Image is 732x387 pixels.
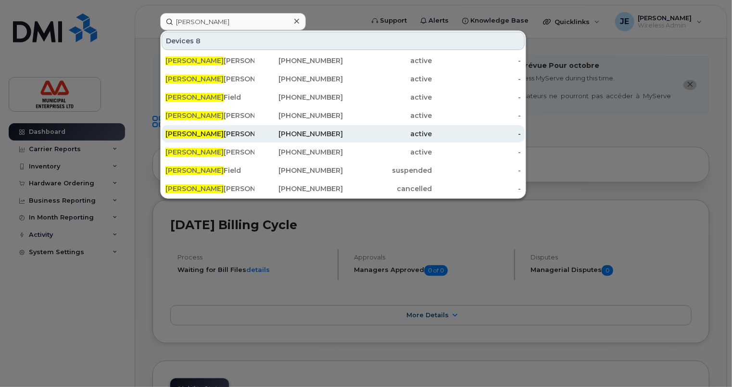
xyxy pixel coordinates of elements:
[165,111,254,120] div: [PERSON_NAME]
[343,111,432,120] div: active
[254,74,343,84] div: [PHONE_NUMBER]
[254,147,343,157] div: [PHONE_NUMBER]
[343,184,432,193] div: cancelled
[165,74,254,84] div: [PERSON_NAME]
[432,129,521,139] div: -
[343,129,432,139] div: active
[432,184,521,193] div: -
[343,74,432,84] div: active
[162,143,525,161] a: [PERSON_NAME][PERSON_NAME][PHONE_NUMBER]active-
[165,75,224,83] span: [PERSON_NAME]
[254,111,343,120] div: [PHONE_NUMBER]
[432,166,521,175] div: -
[165,148,224,156] span: [PERSON_NAME]
[432,74,521,84] div: -
[343,166,432,175] div: suspended
[162,32,525,50] div: Devices
[432,147,521,157] div: -
[162,89,525,106] a: [PERSON_NAME]Field[PHONE_NUMBER]active-
[254,56,343,65] div: [PHONE_NUMBER]
[254,129,343,139] div: [PHONE_NUMBER]
[432,92,521,102] div: -
[343,92,432,102] div: active
[165,129,254,139] div: [PERSON_NAME]
[165,56,224,65] span: [PERSON_NAME]
[165,129,224,138] span: [PERSON_NAME]
[432,111,521,120] div: -
[343,147,432,157] div: active
[162,125,525,142] a: [PERSON_NAME][PERSON_NAME][PHONE_NUMBER]active-
[254,184,343,193] div: [PHONE_NUMBER]
[254,166,343,175] div: [PHONE_NUMBER]
[196,36,201,46] span: 8
[165,184,254,193] div: [PERSON_NAME]
[165,111,224,120] span: [PERSON_NAME]
[162,70,525,88] a: [PERSON_NAME][PERSON_NAME][PHONE_NUMBER]active-
[165,166,254,175] div: Field
[162,107,525,124] a: [PERSON_NAME][PERSON_NAME][PHONE_NUMBER]active-
[165,56,254,65] div: [PERSON_NAME]
[343,56,432,65] div: active
[162,180,525,197] a: [PERSON_NAME][PERSON_NAME][PHONE_NUMBER]cancelled-
[165,93,224,102] span: [PERSON_NAME]
[162,52,525,69] a: [PERSON_NAME][PERSON_NAME][PHONE_NUMBER]active-
[165,184,224,193] span: [PERSON_NAME]
[165,92,254,102] div: Field
[254,92,343,102] div: [PHONE_NUMBER]
[165,166,224,175] span: [PERSON_NAME]
[165,147,254,157] div: [PERSON_NAME]
[432,56,521,65] div: -
[162,162,525,179] a: [PERSON_NAME]Field[PHONE_NUMBER]suspended-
